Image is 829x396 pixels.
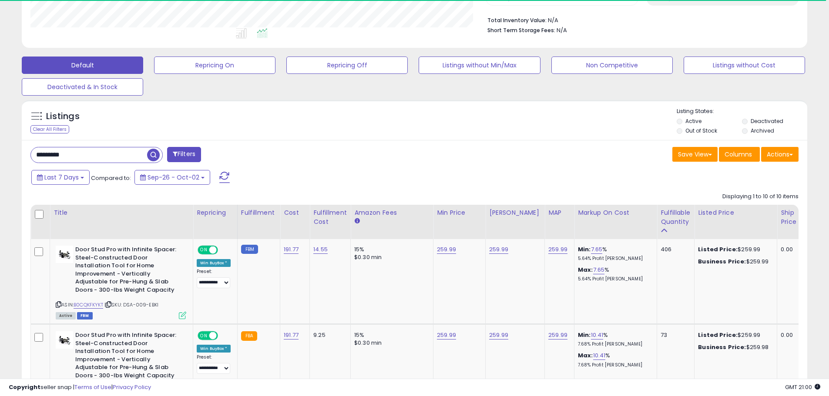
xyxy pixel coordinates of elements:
[578,245,591,253] b: Min:
[75,246,181,296] b: Door Stud Pro with Infinite Spacer: Steel-Constructed Door Installation Tool for Home Improvement...
[113,383,151,391] a: Privacy Policy
[685,117,701,125] label: Active
[437,245,456,254] a: 259.99
[548,208,571,217] div: MAP
[197,208,234,217] div: Repricing
[313,245,328,254] a: 14.55
[9,383,151,392] div: seller snap | |
[785,383,820,391] span: 2025-10-10 21:00 GMT
[661,246,688,253] div: 406
[77,312,93,319] span: FBM
[593,351,606,360] a: 10.41
[284,331,299,339] a: 191.77
[684,57,805,74] button: Listings without Cost
[578,246,650,262] div: %
[148,173,199,182] span: Sep-26 - Oct-02
[217,332,231,339] span: OFF
[685,127,717,134] label: Out of Stock
[593,266,605,274] a: 7.65
[677,107,807,116] p: Listing States:
[548,245,567,254] a: 259.99
[578,331,650,347] div: %
[489,245,508,254] a: 259.99
[661,208,691,226] div: Fulfillable Quantity
[46,110,80,123] h5: Listings
[578,266,593,274] b: Max:
[578,276,650,282] p: 5.64% Profit [PERSON_NAME]
[56,246,73,263] img: 31B-pByV4VL._SL40_.jpg
[284,245,299,254] a: 191.77
[578,341,650,347] p: 7.68% Profit [PERSON_NAME]
[698,343,746,351] b: Business Price:
[30,125,69,133] div: Clear All Filters
[197,345,231,353] div: Win BuyBox *
[197,269,231,288] div: Preset:
[241,331,257,341] small: FBA
[698,343,770,351] div: $259.98
[781,331,795,339] div: 0.00
[31,170,90,185] button: Last 7 Days
[198,332,209,339] span: ON
[354,217,359,225] small: Amazon Fees.
[354,339,426,347] div: $0.30 min
[751,117,783,125] label: Deactivated
[578,266,650,282] div: %
[578,362,650,368] p: 7.68% Profit [PERSON_NAME]
[574,205,657,239] th: The percentage added to the cost of goods (COGS) that forms the calculator for Min & Max prices.
[313,208,347,226] div: Fulfillment Cost
[698,208,773,217] div: Listed Price
[241,208,276,217] div: Fulfillment
[751,127,774,134] label: Archived
[197,259,231,267] div: Win BuyBox *
[56,331,73,349] img: 31B-pByV4VL._SL40_.jpg
[551,57,673,74] button: Non Competitive
[22,57,143,74] button: Default
[698,257,746,266] b: Business Price:
[437,331,456,339] a: 259.99
[313,331,344,339] div: 9.25
[698,331,738,339] b: Listed Price:
[91,174,131,182] span: Compared to:
[578,352,650,368] div: %
[419,57,540,74] button: Listings without Min/Max
[578,208,653,217] div: Markup on Cost
[591,245,603,254] a: 7.65
[781,208,798,226] div: Ship Price
[286,57,408,74] button: Repricing Off
[719,147,760,162] button: Columns
[9,383,40,391] strong: Copyright
[489,208,541,217] div: [PERSON_NAME]
[781,246,795,253] div: 0.00
[354,208,430,217] div: Amazon Fees
[74,383,111,391] a: Terms of Use
[698,258,770,266] div: $259.99
[489,331,508,339] a: 259.99
[241,245,258,254] small: FBM
[197,354,231,374] div: Preset:
[698,246,770,253] div: $259.99
[134,170,210,185] button: Sep-26 - Oct-02
[725,150,752,159] span: Columns
[591,331,604,339] a: 10.41
[22,78,143,96] button: Deactivated & In Stock
[217,246,231,254] span: OFF
[74,301,103,309] a: B0CQKFKYKT
[578,351,593,359] b: Max:
[354,253,426,261] div: $0.30 min
[578,331,591,339] b: Min:
[578,256,650,262] p: 5.64% Profit [PERSON_NAME]
[722,193,799,201] div: Displaying 1 to 10 of 10 items
[354,331,426,339] div: 15%
[75,331,181,382] b: Door Stud Pro with Infinite Spacer: Steel-Constructed Door Installation Tool for Home Improvement...
[104,301,158,308] span: | SKU: DSA-009-EBKI
[198,246,209,254] span: ON
[167,147,201,162] button: Filters
[672,147,718,162] button: Save View
[54,208,189,217] div: Title
[548,331,567,339] a: 259.99
[56,312,76,319] span: All listings currently available for purchase on Amazon
[661,331,688,339] div: 73
[154,57,275,74] button: Repricing On
[698,331,770,339] div: $259.99
[437,208,482,217] div: Min Price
